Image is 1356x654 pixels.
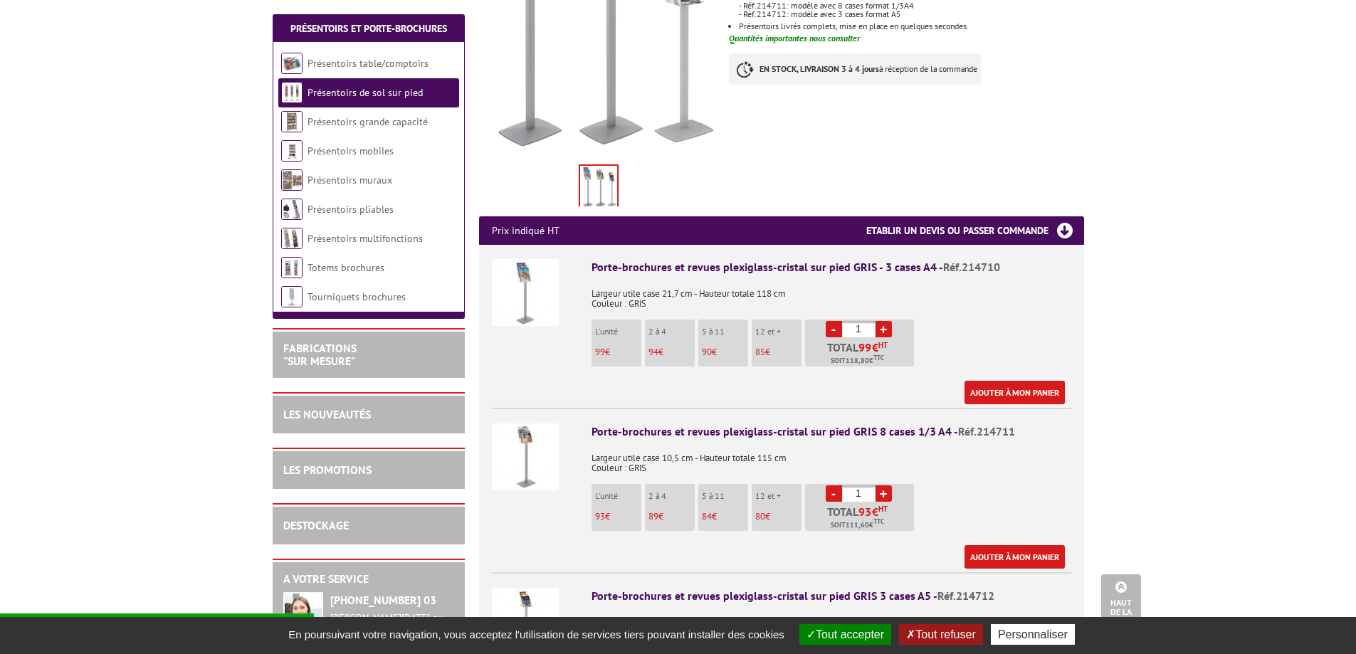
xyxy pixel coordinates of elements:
[702,512,748,522] p: €
[648,346,658,358] span: 94
[283,341,357,368] a: FABRICATIONS"Sur Mesure"
[308,203,394,216] a: Présentoirs pliables
[308,115,428,128] a: Présentoirs grande capacité
[826,485,842,502] a: -
[592,608,1071,638] p: Largeur utile case 15,5 cm - Hauteur totale 107 cm Couleur : GRIS
[965,381,1065,404] a: Ajouter à mon panier
[739,22,1083,31] li: Présentoirs livrés complets, mise en place en quelques secondes.
[281,140,303,162] img: Présentoirs mobiles
[755,491,801,501] p: 12 et +
[809,506,914,531] p: Total
[595,512,641,522] p: €
[595,327,641,337] p: L'unité
[281,82,303,103] img: Présentoirs de sol sur pied
[281,228,303,249] img: Présentoirs multifonctions
[648,510,658,522] span: 89
[702,491,748,501] p: 5 à 11
[592,259,1071,275] div: Porte-brochures et revues plexiglass-cristal sur pied GRIS - 3 cases A4 -
[308,57,429,70] a: Présentoirs table/comptoirs
[281,111,303,132] img: Présentoirs grande capacité
[492,216,559,245] p: Prix indiqué HT
[958,424,1015,438] span: Réf.214711
[846,355,869,366] span: 118,80
[283,573,454,586] h2: A votre service
[943,260,1000,274] span: Réf.214710
[308,261,384,274] a: Totems brochures
[308,174,392,186] a: Présentoirs muraux
[308,144,394,157] a: Présentoirs mobiles
[831,519,884,531] span: Soit €
[330,593,436,607] strong: [PHONE_NUMBER] 03
[873,354,884,362] sup: TTC
[330,612,454,636] div: [PERSON_NAME][DATE] au [DATE]
[965,545,1065,569] a: Ajouter à mon panier
[846,519,869,531] span: 111,60
[592,443,1071,473] p: Largeur utile case 10,5 cm - Hauteur totale 115 cm Couleur : GRIS
[729,53,981,85] p: à réception de la commande
[1101,574,1141,633] a: Haut de la page
[281,286,303,307] img: Tourniquets brochures
[595,491,641,501] p: L'unité
[858,342,872,353] span: 99
[702,510,712,522] span: 84
[281,257,303,278] img: Totems brochures
[755,346,765,358] span: 85
[281,199,303,220] img: Présentoirs pliables
[592,423,1071,440] div: Porte-brochures et revues plexiglass-cristal sur pied GRIS 8 cases 1/3 A4 -
[290,22,447,35] a: Présentoirs et Porte-brochures
[858,506,872,517] span: 93
[702,346,712,358] span: 90
[739,10,1083,19] p: - Réf.214712: modèle avec 3 cases format A5
[281,628,792,640] span: En poursuivant votre navigation, vous acceptez l'utilisation de services tiers pouvant installer ...
[281,169,303,191] img: Présentoirs muraux
[648,327,695,337] p: 2 à 4
[826,321,842,337] a: -
[648,512,695,522] p: €
[991,624,1075,645] button: Personnaliser (fenêtre modale)
[755,347,801,357] p: €
[872,506,878,517] span: €
[878,340,888,350] sup: HT
[899,624,982,645] button: Tout refuser
[592,588,1071,604] div: Porte-brochures et revues plexiglass-cristal sur pied GRIS 3 cases A5 -
[308,86,423,99] a: Présentoirs de sol sur pied
[937,589,994,603] span: Réf.214712
[809,342,914,366] p: Total
[648,347,695,357] p: €
[755,512,801,522] p: €
[595,347,641,357] p: €
[595,346,605,358] span: 99
[308,232,423,245] a: Présentoirs multifonctions
[283,518,349,532] a: DESTOCKAGE
[755,327,801,337] p: 12 et +
[702,347,748,357] p: €
[878,504,888,514] sup: HT
[592,279,1071,309] p: Largeur utile case 21,7 cm - Hauteur totale 118 cm Couleur : GRIS
[760,63,879,74] strong: EN STOCK, LIVRAISON 3 à 4 jours
[283,463,372,477] a: LES PROMOTIONS
[739,1,1083,10] p: - Réf.214711: modèle avec 8 cases format 1/3A4
[873,517,884,525] sup: TTC
[283,592,323,648] img: widget-service.jpg
[281,53,303,74] img: Présentoirs table/comptoirs
[729,33,860,43] font: Quantités importantes nous consulter
[755,510,765,522] span: 80
[831,355,884,366] span: Soit €
[283,407,371,421] a: LES NOUVEAUTÉS
[876,485,892,502] a: +
[702,327,748,337] p: 5 à 11
[580,166,617,210] img: presentoirs_de_sol_214710_1.jpg
[866,216,1084,245] h3: Etablir un devis ou passer commande
[308,290,406,303] a: Tourniquets brochures
[595,510,605,522] span: 93
[799,624,891,645] button: Tout accepter
[876,321,892,337] a: +
[648,491,695,501] p: 2 à 4
[872,342,878,353] span: €
[492,259,559,326] img: Porte-brochures et revues plexiglass-cristal sur pied GRIS - 3 cases A4
[492,423,559,490] img: Porte-brochures et revues plexiglass-cristal sur pied GRIS 8 cases 1/3 A4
